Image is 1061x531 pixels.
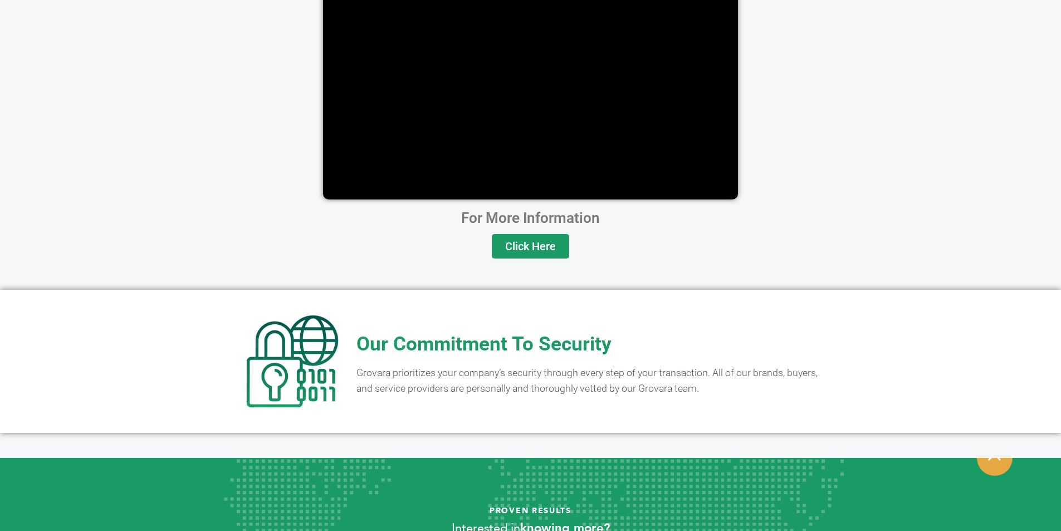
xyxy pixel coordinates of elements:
span: Our Commitment To Security [356,333,612,355]
span: Click Here [505,241,556,252]
a: Click Here [492,234,569,259]
span: Grovara prioritizes your company’s security through every step of your transaction. All of our br... [356,367,818,394]
h2: For More Information [213,211,848,225]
